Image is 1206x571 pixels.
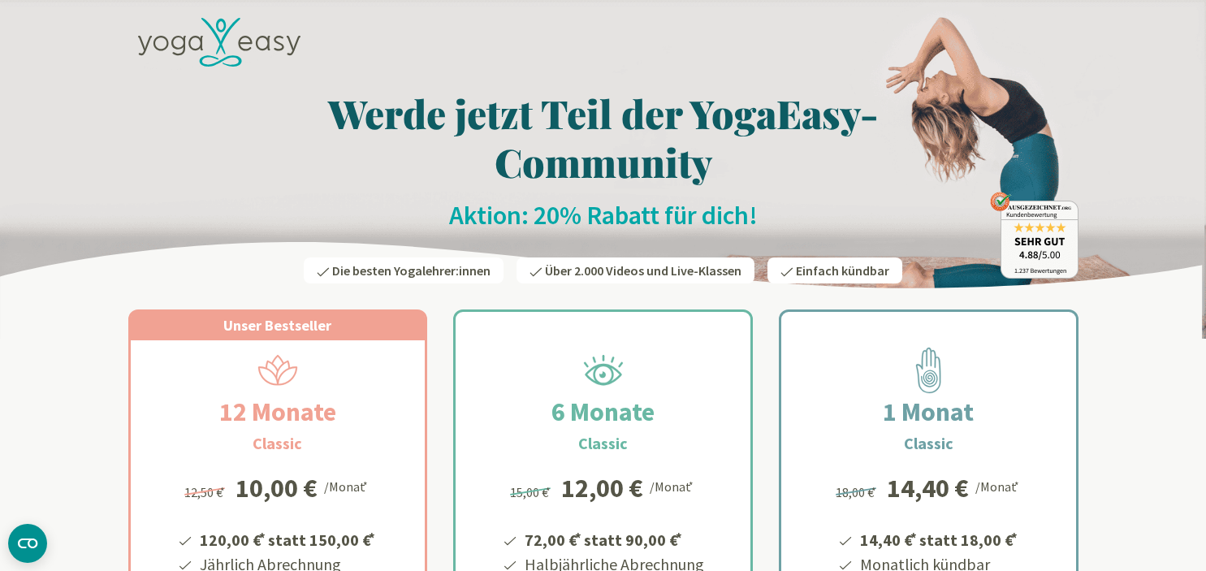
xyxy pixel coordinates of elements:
[522,525,704,552] li: 72,00 € statt 90,00 €
[858,525,1020,552] li: 14,40 € statt 18,00 €
[844,392,1013,431] h2: 1 Monat
[197,525,378,552] li: 120,00 € statt 150,00 €
[512,392,694,431] h2: 6 Monate
[990,192,1078,279] img: ausgezeichnet_badge.png
[975,475,1022,496] div: /Monat
[180,392,375,431] h2: 12 Monate
[332,262,491,279] span: Die besten Yogalehrer:innen
[128,199,1078,231] h2: Aktion: 20% Rabatt für dich!
[324,475,370,496] div: /Monat
[8,524,47,563] button: CMP-Widget öffnen
[545,262,741,279] span: Über 2.000 Videos und Live-Klassen
[561,475,643,501] div: 12,00 €
[904,431,953,456] h3: Classic
[578,431,628,456] h3: Classic
[796,262,889,279] span: Einfach kündbar
[184,484,227,500] span: 12,50 €
[223,316,331,335] span: Unser Bestseller
[887,475,969,501] div: 14,40 €
[236,475,318,501] div: 10,00 €
[510,484,553,500] span: 15,00 €
[128,89,1078,186] h1: Werde jetzt Teil der YogaEasy-Community
[253,431,302,456] h3: Classic
[650,475,696,496] div: /Monat
[836,484,879,500] span: 18,00 €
